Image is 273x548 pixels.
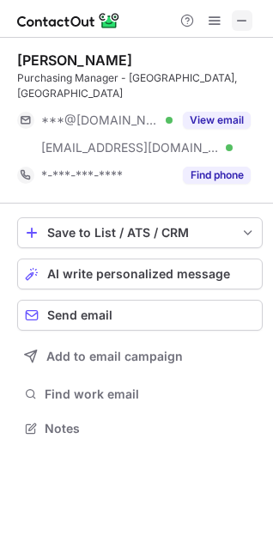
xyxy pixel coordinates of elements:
[17,259,263,289] button: AI write personalized message
[17,417,263,441] button: Notes
[17,52,132,69] div: [PERSON_NAME]
[183,167,251,184] button: Reveal Button
[17,300,263,331] button: Send email
[17,382,263,406] button: Find work email
[45,421,256,436] span: Notes
[45,387,256,402] span: Find work email
[41,140,220,155] span: [EMAIL_ADDRESS][DOMAIN_NAME]
[17,341,263,372] button: Add to email campaign
[46,350,183,363] span: Add to email campaign
[183,112,251,129] button: Reveal Button
[47,226,233,240] div: Save to List / ATS / CRM
[17,70,263,101] div: Purchasing Manager - [GEOGRAPHIC_DATA], [GEOGRAPHIC_DATA]
[47,267,230,281] span: AI write personalized message
[47,308,112,322] span: Send email
[17,10,120,31] img: ContactOut v5.3.10
[17,217,263,248] button: save-profile-one-click
[41,113,160,128] span: ***@[DOMAIN_NAME]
